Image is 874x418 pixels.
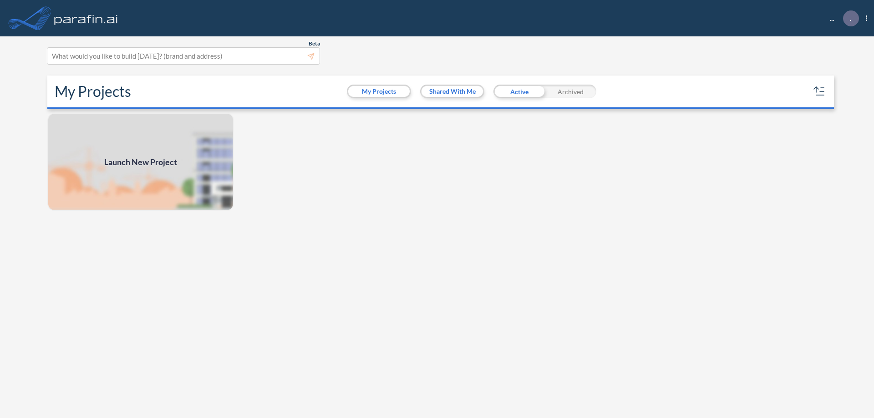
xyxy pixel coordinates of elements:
[816,10,867,26] div: ...
[493,85,545,98] div: Active
[47,113,234,211] a: Launch New Project
[55,83,131,100] h2: My Projects
[47,113,234,211] img: add
[850,14,852,22] p: .
[309,40,320,47] span: Beta
[545,85,596,98] div: Archived
[422,86,483,97] button: Shared With Me
[52,9,120,27] img: logo
[348,86,410,97] button: My Projects
[104,156,177,168] span: Launch New Project
[812,84,827,99] button: sort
